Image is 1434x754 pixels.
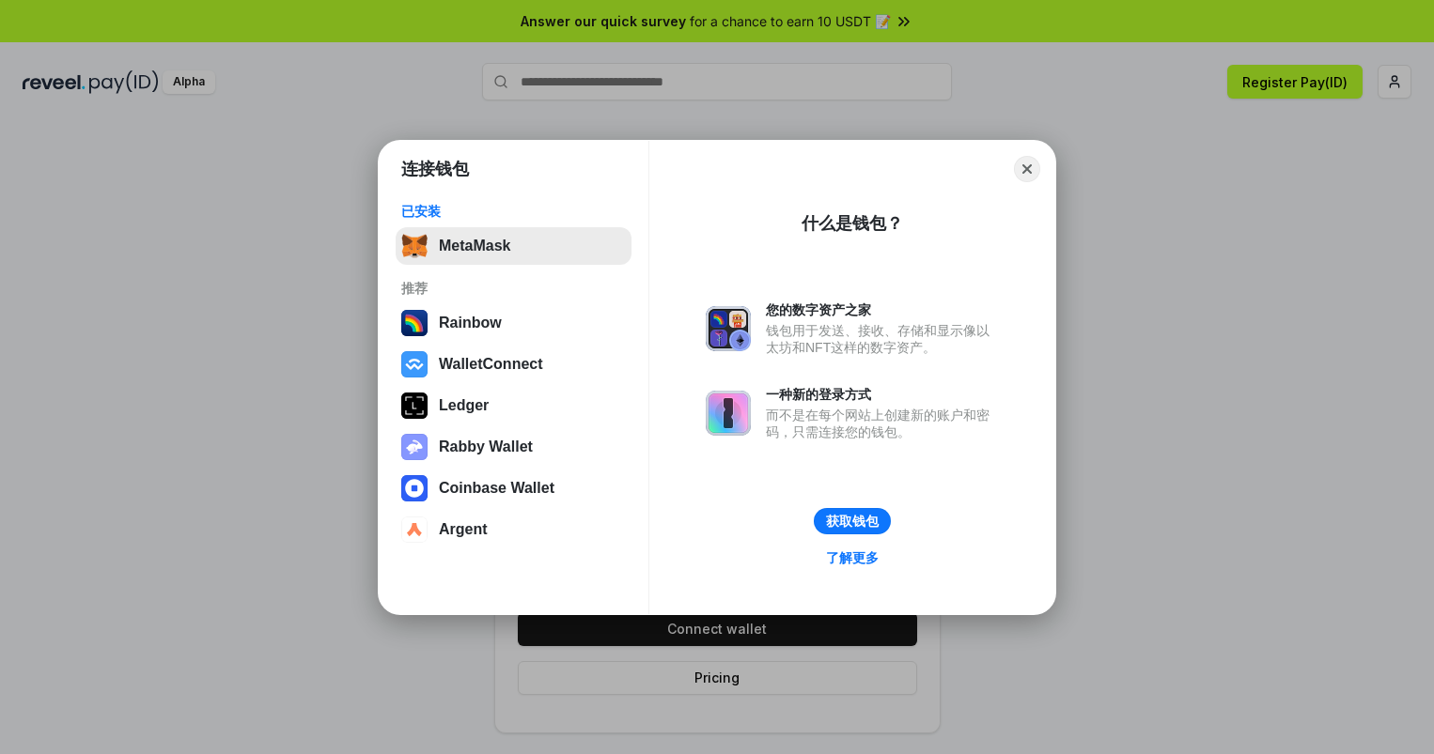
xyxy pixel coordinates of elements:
div: Rainbow [439,315,502,331]
div: Argent [439,521,488,538]
div: 已安装 [401,203,626,220]
div: Rabby Wallet [439,439,533,455]
img: svg+xml,%3Csvg%20xmlns%3D%22http%3A%2F%2Fwww.w3.org%2F2000%2Fsvg%22%20fill%3D%22none%22%20viewBox... [706,306,751,351]
button: Rainbow [396,304,631,342]
img: svg+xml,%3Csvg%20fill%3D%22none%22%20height%3D%2233%22%20viewBox%3D%220%200%2035%2033%22%20width%... [401,233,428,259]
button: Close [1014,156,1040,182]
div: Ledger [439,397,489,414]
div: 您的数字资产之家 [766,301,999,318]
button: 获取钱包 [814,508,891,534]
img: svg+xml,%3Csvg%20xmlns%3D%22http%3A%2F%2Fwww.w3.org%2F2000%2Fsvg%22%20width%3D%2228%22%20height%3... [401,392,428,419]
button: Ledger [396,387,631,424]
button: Rabby Wallet [396,428,631,466]
a: 了解更多 [815,546,890,570]
button: Coinbase Wallet [396,469,631,507]
div: 推荐 [401,280,626,297]
div: WalletConnect [439,356,543,373]
img: svg+xml,%3Csvg%20width%3D%2228%22%20height%3D%2228%22%20viewBox%3D%220%200%2028%2028%22%20fill%3D... [401,516,428,543]
div: 一种新的登录方式 [766,386,999,403]
img: svg+xml,%3Csvg%20width%3D%2228%22%20height%3D%2228%22%20viewBox%3D%220%200%2028%2028%22%20fill%3D... [401,475,428,501]
img: svg+xml,%3Csvg%20xmlns%3D%22http%3A%2F%2Fwww.w3.org%2F2000%2Fsvg%22%20fill%3D%22none%22%20viewBox... [706,391,751,436]
div: 了解更多 [826,549,879,566]
button: Argent [396,511,631,548]
button: MetaMask [396,227,631,265]
div: 获取钱包 [826,513,879,530]
img: svg+xml,%3Csvg%20xmlns%3D%22http%3A%2F%2Fwww.w3.org%2F2000%2Fsvg%22%20fill%3D%22none%22%20viewBox... [401,434,428,460]
div: 什么是钱包？ [802,212,903,235]
div: MetaMask [439,238,510,254]
h1: 连接钱包 [401,158,469,180]
img: svg+xml,%3Csvg%20width%3D%2228%22%20height%3D%2228%22%20viewBox%3D%220%200%2028%2028%22%20fill%3D... [401,351,428,377]
button: WalletConnect [396,346,631,383]
div: Coinbase Wallet [439,480,554,497]
div: 而不是在每个网站上创建新的账户和密码，只需连接您的钱包。 [766,407,999,440]
img: svg+xml,%3Csvg%20width%3D%22120%22%20height%3D%22120%22%20viewBox%3D%220%200%20120%20120%22%20fil... [401,310,428,336]
div: 钱包用于发送、接收、存储和显示像以太坊和NFT这样的数字资产。 [766,322,999,356]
